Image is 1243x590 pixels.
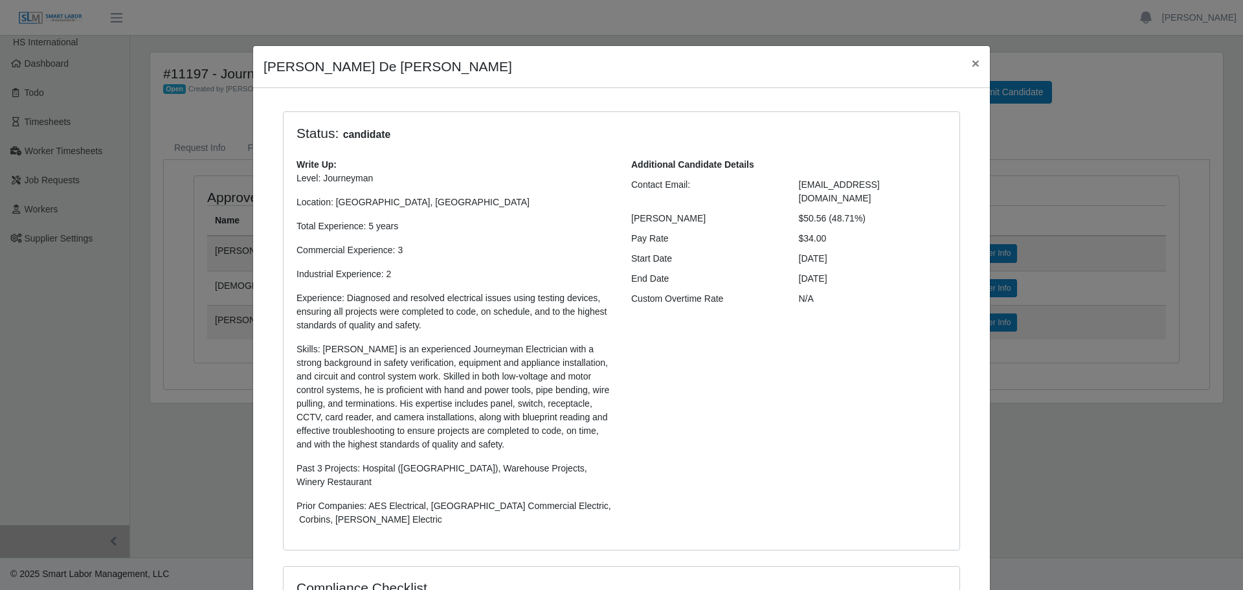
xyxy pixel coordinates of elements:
div: Start Date [621,252,789,266]
div: $50.56 (48.71%) [789,212,957,225]
div: [DATE] [789,252,957,266]
h4: [PERSON_NAME] De [PERSON_NAME] [263,56,512,77]
p: Industrial Experience: 2 [297,267,612,281]
p: Skills: [PERSON_NAME] is an experienced Journeyman Electrician with a strong background in safety... [297,343,612,451]
div: Contact Email: [621,178,789,205]
b: Additional Candidate Details [631,159,754,170]
span: [DATE] [799,273,827,284]
span: candidate [339,127,394,142]
button: Close [961,46,990,80]
div: Custom Overtime Rate [621,292,789,306]
div: $34.00 [789,232,957,245]
p: Past 3 Projects: Hospital ([GEOGRAPHIC_DATA]), Warehouse Projects, Winery Restaurant [297,462,612,489]
b: Write Up: [297,159,337,170]
div: End Date [621,272,789,286]
span: [EMAIL_ADDRESS][DOMAIN_NAME] [799,179,880,203]
p: Prior Companies: AES Electrical, [GEOGRAPHIC_DATA] Commercial Electric, Corbins, [PERSON_NAME] El... [297,499,612,527]
p: Location: [GEOGRAPHIC_DATA], [GEOGRAPHIC_DATA] [297,196,612,209]
p: Total Experience: 5 years [297,220,612,233]
span: N/A [799,293,814,304]
p: Level: Journeyman [297,172,612,185]
p: Commercial Experience: 3 [297,244,612,257]
h4: Status: [297,125,779,142]
p: Experience: Diagnosed and resolved electrical issues using testing devices, ensuring all projects... [297,291,612,332]
div: Pay Rate [621,232,789,245]
div: [PERSON_NAME] [621,212,789,225]
span: × [972,56,980,71]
